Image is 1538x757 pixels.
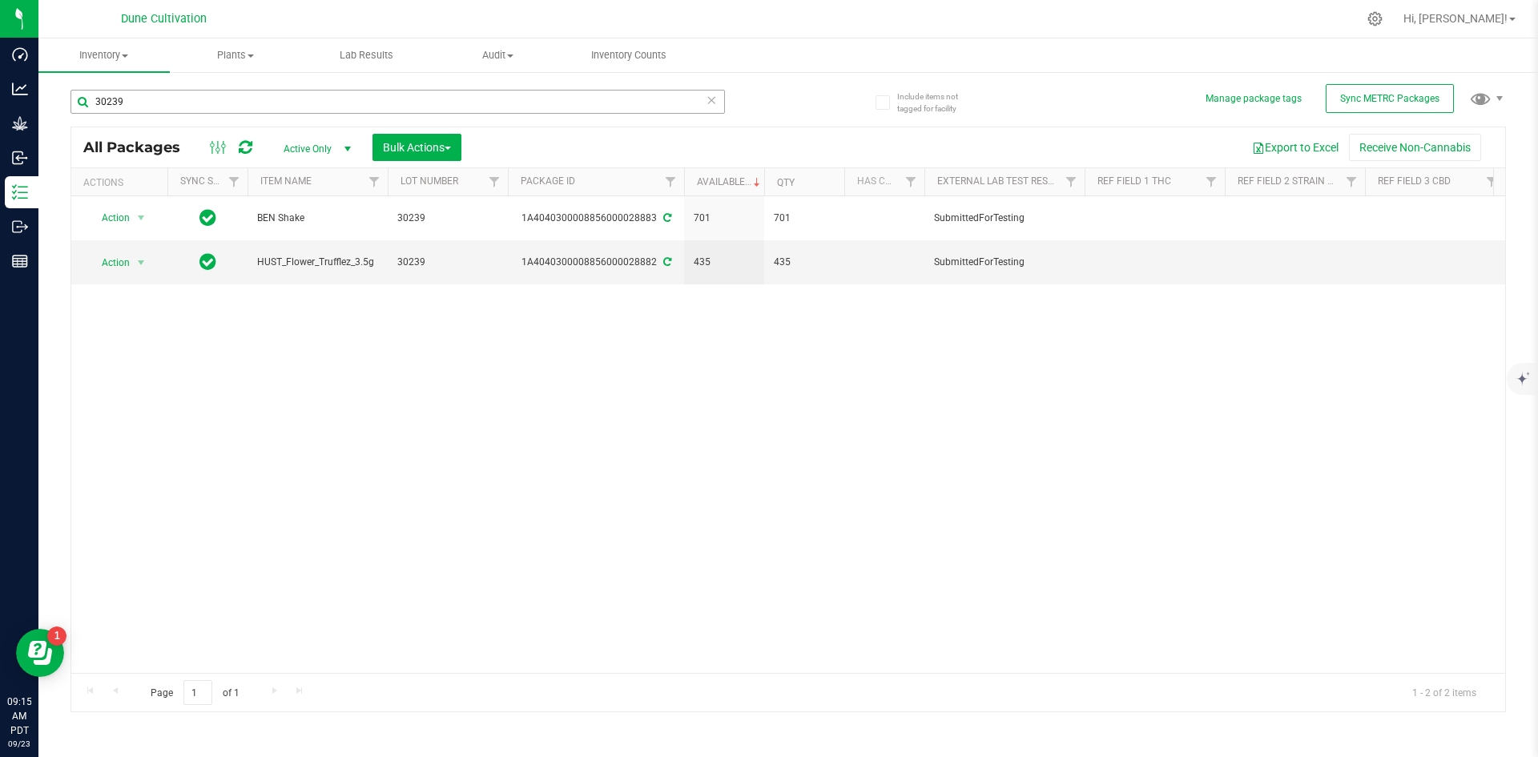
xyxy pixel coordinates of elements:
[12,46,28,62] inline-svg: Dashboard
[257,211,378,226] span: BEN Shake
[372,134,461,161] button: Bulk Actions
[1242,134,1349,161] button: Export to Excel
[1349,134,1481,161] button: Receive Non-Cannabis
[697,176,763,187] a: Available
[1365,11,1385,26] div: Manage settings
[318,48,415,62] span: Lab Results
[1097,175,1171,187] a: Ref Field 1 THC
[397,211,498,226] span: 30239
[361,168,388,195] a: Filter
[38,48,170,62] span: Inventory
[505,255,686,270] div: 1A4040300008856000028882
[260,175,312,187] a: Item Name
[937,175,1063,187] a: External Lab Test Result
[694,211,755,226] span: 701
[934,255,1075,270] span: SubmittedForTesting
[521,175,575,187] a: Package ID
[131,207,151,229] span: select
[12,184,28,200] inline-svg: Inventory
[934,211,1075,226] span: SubmittedForTesting
[1340,93,1439,104] span: Sync METRC Packages
[1206,92,1302,106] button: Manage package tags
[694,255,755,270] span: 435
[774,211,835,226] span: 701
[87,252,131,274] span: Action
[397,255,498,270] span: 30239
[171,48,300,62] span: Plants
[777,177,795,188] a: Qty
[1378,175,1451,187] a: Ref Field 3 CBD
[661,212,671,223] span: Sync from Compliance System
[1479,168,1505,195] a: Filter
[12,253,28,269] inline-svg: Reports
[180,175,242,187] a: Sync Status
[12,81,28,97] inline-svg: Analytics
[1238,175,1355,187] a: Ref Field 2 Strain Name
[7,738,31,750] p: 09/23
[432,38,563,72] a: Audit
[137,680,252,705] span: Page of 1
[12,219,28,235] inline-svg: Outbound
[1326,84,1454,113] button: Sync METRC Packages
[301,38,433,72] a: Lab Results
[898,168,924,195] a: Filter
[121,12,207,26] span: Dune Cultivation
[774,255,835,270] span: 435
[7,695,31,738] p: 09:15 AM PDT
[383,141,451,154] span: Bulk Actions
[83,139,196,156] span: All Packages
[1339,168,1365,195] a: Filter
[257,255,378,270] span: HUST_Flower_Trufflez_3.5g
[87,207,131,229] span: Action
[481,168,508,195] a: Filter
[1403,12,1508,25] span: Hi, [PERSON_NAME]!
[47,626,66,646] iframe: Resource center unread badge
[170,38,301,72] a: Plants
[12,115,28,131] inline-svg: Grow
[1198,168,1225,195] a: Filter
[844,168,924,196] th: Has COA
[661,256,671,268] span: Sync from Compliance System
[1399,680,1489,704] span: 1 - 2 of 2 items
[38,38,170,72] a: Inventory
[433,48,562,62] span: Audit
[401,175,458,187] a: Lot Number
[12,150,28,166] inline-svg: Inbound
[897,91,977,115] span: Include items not tagged for facility
[199,251,216,273] span: In Sync
[221,168,248,195] a: Filter
[183,680,212,705] input: 1
[199,207,216,229] span: In Sync
[16,629,64,677] iframe: Resource center
[83,177,161,188] div: Actions
[563,38,695,72] a: Inventory Counts
[1058,168,1085,195] a: Filter
[658,168,684,195] a: Filter
[131,252,151,274] span: select
[505,211,686,226] div: 1A4040300008856000028883
[570,48,688,62] span: Inventory Counts
[706,90,717,111] span: Clear
[70,90,725,114] input: Search Package ID, Item Name, SKU, Lot or Part Number...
